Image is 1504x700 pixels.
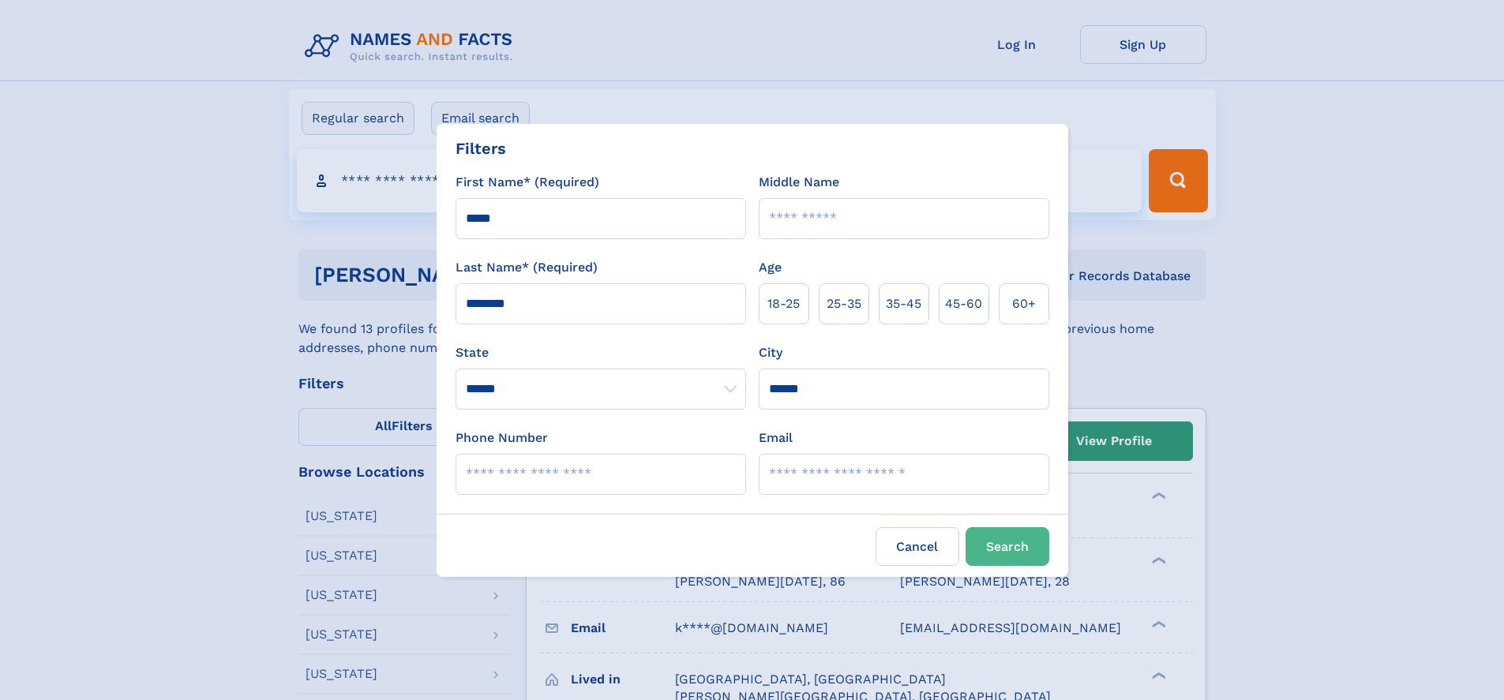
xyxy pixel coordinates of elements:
span: 45‑60 [945,294,982,313]
span: 18‑25 [767,294,800,313]
span: 35‑45 [886,294,921,313]
label: Age [759,258,782,277]
label: Phone Number [456,429,548,447]
button: Search [966,527,1049,566]
label: Cancel [876,527,959,566]
div: Filters [456,137,506,160]
label: State [456,343,746,362]
label: Last Name* (Required) [456,258,598,277]
label: First Name* (Required) [456,173,599,192]
label: Middle Name [759,173,839,192]
label: City [759,343,782,362]
span: 60+ [1012,294,1036,313]
span: 25‑35 [827,294,861,313]
label: Email [759,429,793,447]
